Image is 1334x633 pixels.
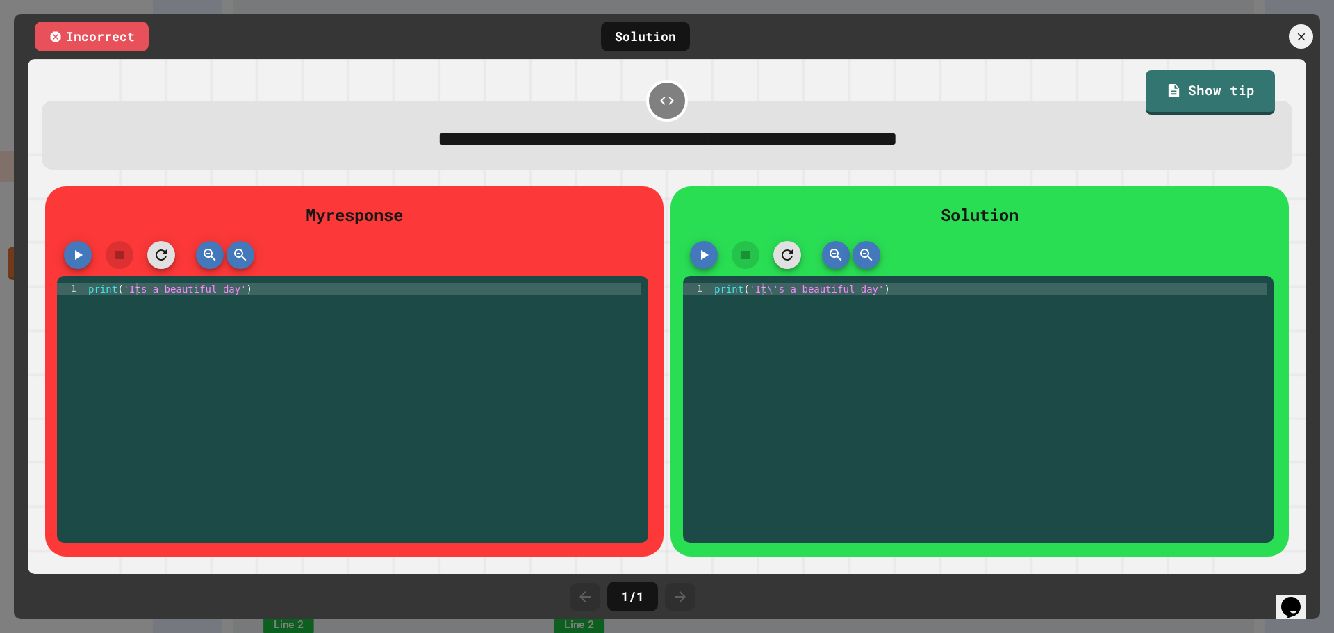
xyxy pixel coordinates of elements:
[35,22,149,51] div: Incorrect
[57,283,85,295] div: 1
[683,283,711,295] div: 1
[306,204,403,226] span: My response
[941,204,1019,226] span: Solution
[1146,70,1275,115] a: Show tip
[1276,577,1320,619] iframe: chat widget
[601,22,690,51] div: Solution
[607,582,658,611] div: 1 / 1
